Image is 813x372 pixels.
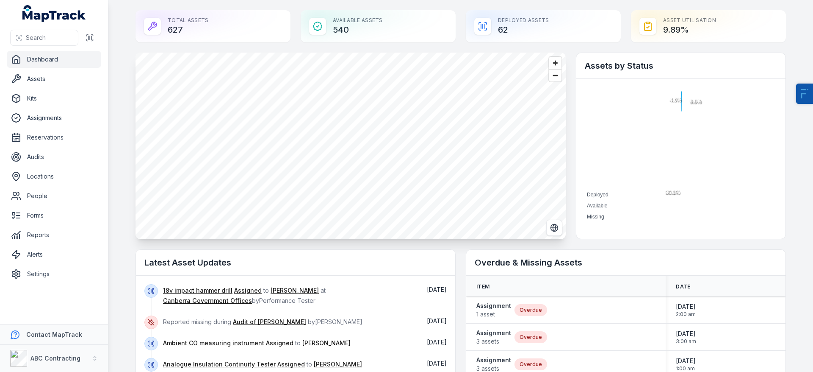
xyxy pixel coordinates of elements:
span: Date [676,283,690,290]
a: Ambient CO measuring instrument [163,339,264,347]
a: Reports [7,227,101,243]
time: 31/01/2025, 1:00:00 am [676,357,696,372]
span: [DATE] [427,286,447,293]
div: Overdue [514,358,547,370]
span: Search [26,34,46,42]
span: to [163,361,362,368]
time: 23/07/2025, 12:22:22 pm [427,338,447,346]
span: to at by Performance Tester [163,287,326,304]
a: MapTrack [22,5,86,22]
strong: ABC Contracting [30,355,80,362]
a: [PERSON_NAME] [302,339,351,347]
a: People [7,187,101,204]
span: Reported missing during by [PERSON_NAME] [163,318,362,325]
span: [DATE] [427,360,447,367]
a: Dashboard [7,51,101,68]
span: 3 assets [476,337,511,346]
span: 3:00 am [676,338,696,345]
button: Switch to Satellite View [546,220,562,236]
a: Audit of [PERSON_NAME] [233,318,306,326]
strong: Assignment [476,356,511,364]
a: Settings [7,266,101,282]
span: [DATE] [427,317,447,324]
span: [DATE] [676,357,696,365]
a: Forms [7,207,101,224]
a: Reservations [7,129,101,146]
span: Deployed [587,192,608,198]
canvas: Map [135,53,566,239]
a: Kits [7,90,101,107]
h2: Overdue & Missing Assets [475,257,777,269]
div: Overdue [514,331,547,343]
h2: Assets by Status [585,60,777,72]
a: Assets [7,70,101,87]
span: 2:00 am [676,311,696,318]
strong: Assignment [476,329,511,337]
a: [PERSON_NAME] [271,286,319,295]
time: 23/07/2025, 3:42:03 pm [427,317,447,324]
button: Zoom out [549,69,561,81]
a: Assigned [277,360,305,369]
span: 1 asset [476,310,511,319]
div: Overdue [514,304,547,316]
span: Available [587,203,607,209]
span: [DATE] [676,330,696,338]
button: Search [10,30,78,46]
button: Zoom in [549,57,561,69]
strong: Contact MapTrack [26,331,82,338]
a: Assignment3 assets [476,329,511,346]
a: Analogue Insulation Continuity Tester [163,360,276,369]
a: [PERSON_NAME] [314,360,362,369]
time: 30/11/2024, 3:00:00 am [676,330,696,345]
span: 1:00 am [676,365,696,372]
time: 30/07/2025, 9:31:08 am [427,286,447,293]
span: [DATE] [676,302,696,311]
time: 31/08/2024, 2:00:00 am [676,302,696,318]
time: 23/07/2025, 12:22:22 pm [427,360,447,367]
a: Locations [7,168,101,185]
a: Assignment1 asset [476,302,511,319]
span: Item [476,283,489,290]
span: Missing [587,214,604,220]
strong: Assignment [476,302,511,310]
a: Audits [7,148,101,165]
a: Assigned [234,286,262,295]
span: to [163,339,351,347]
a: Assignments [7,109,101,126]
span: [DATE] [427,338,447,346]
a: Assigned [266,339,293,347]
h2: Latest Asset Updates [144,257,447,269]
a: 18v impact hammer drill [163,286,232,295]
a: Alerts [7,246,101,263]
a: Canberra Government Offices [163,296,252,305]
